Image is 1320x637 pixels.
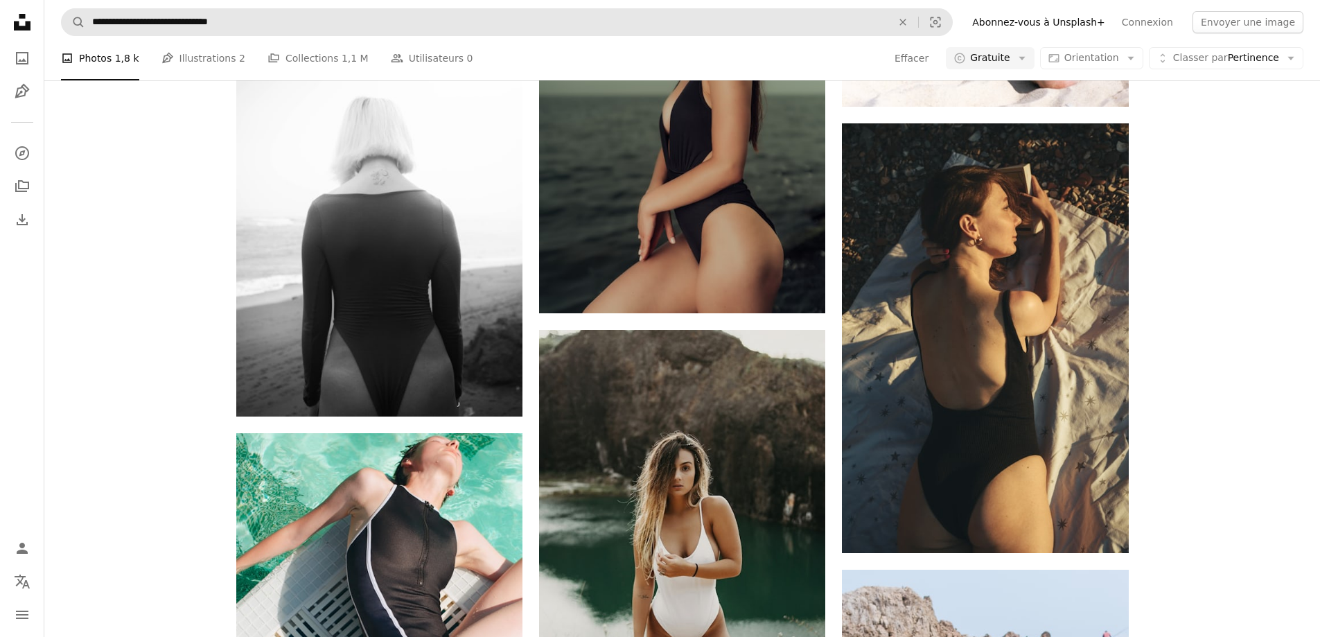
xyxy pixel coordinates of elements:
a: Connexion [1114,11,1181,33]
button: Effacer [894,47,929,69]
span: 1,1 M [342,51,369,66]
a: Utilisateurs 0 [391,36,473,80]
form: Rechercher des visuels sur tout le site [61,8,953,36]
a: Illustrations 2 [161,36,245,80]
img: Une femme en maillot de bain [842,123,1128,553]
a: Explorer [8,139,36,167]
a: Historique de téléchargement [8,206,36,234]
button: Gratuite [946,47,1035,69]
a: Une femme en combinaison debout sur une plage [236,195,522,208]
button: Langue [8,568,36,595]
button: Envoyer une image [1193,11,1303,33]
button: Menu [8,601,36,629]
button: Rechercher sur Unsplash [62,9,85,35]
a: Abonnez-vous à Unsplash+ [964,11,1114,33]
a: Femme en maillot de bain blanc debout près du plan d’eau [539,503,825,515]
a: une femme en maillot de bain noir posant pour une photo [539,101,825,114]
span: 2 [239,51,245,66]
a: Accueil — Unsplash [8,8,36,39]
a: Illustrations [8,78,36,105]
span: Pertinence [1173,51,1279,65]
a: Collections [8,173,36,200]
a: Connexion / S’inscrire [8,534,36,562]
button: Effacer [888,9,918,35]
button: Classer parPertinence [1149,47,1303,69]
a: Photos [8,44,36,72]
a: Une femme en maillot de bain [842,331,1128,344]
span: Classer par [1173,52,1228,63]
span: 0 [466,51,473,66]
a: Collections 1,1 M [267,36,369,80]
span: Orientation [1064,52,1119,63]
span: Gratuite [970,51,1010,65]
button: Recherche de visuels [919,9,952,35]
button: Orientation [1040,47,1143,69]
a: femme en maillot de bain une pièce noir et blanc dans la piscine [236,606,522,618]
